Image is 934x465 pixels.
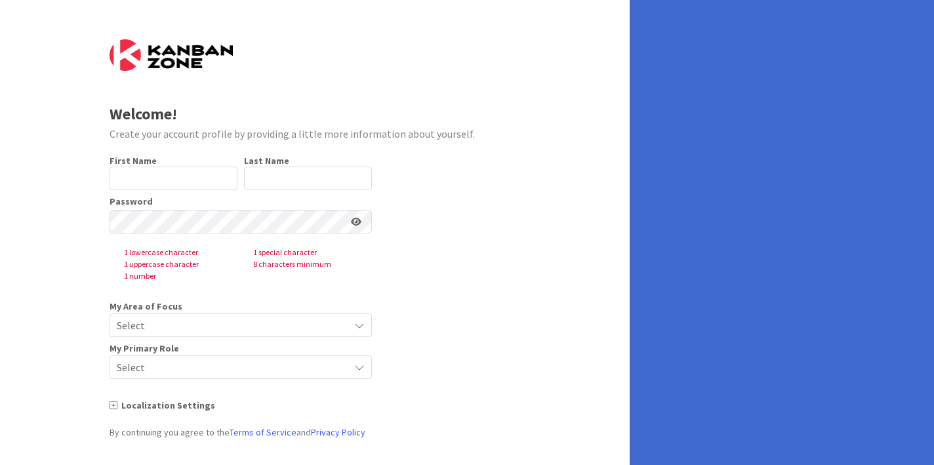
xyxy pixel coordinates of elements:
[110,344,179,353] span: My Primary Role
[244,155,289,167] label: Last Name
[113,258,243,270] span: 1 uppercase character
[110,426,372,439] div: By continuing you agree to the and
[230,426,296,438] a: Terms of Service
[113,270,243,282] span: 1 number
[311,426,365,438] a: Privacy Policy
[110,155,157,167] label: First Name
[110,302,182,311] span: My Area of Focus
[110,197,153,206] label: Password
[110,126,521,142] div: Create your account profile by providing a little more information about yourself.
[117,358,342,376] span: Select
[243,247,372,258] span: 1 special character
[113,247,243,258] span: 1 lowercase character
[243,258,372,270] span: 8 characters minimum
[110,399,372,413] div: Localization Settings
[110,102,521,126] div: Welcome!
[117,316,342,334] span: Select
[110,39,233,71] img: Kanban Zone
